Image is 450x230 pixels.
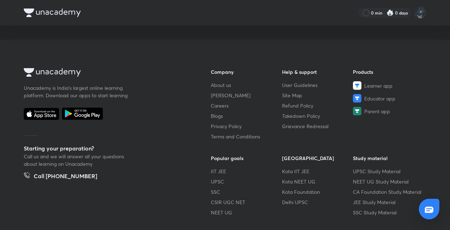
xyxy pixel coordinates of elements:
[211,68,282,76] h6: Company
[353,168,424,175] a: UPSC Study Material
[24,9,81,17] img: Company Logo
[282,122,353,130] a: Grievance Redressal
[211,209,282,216] a: NEET UG
[353,94,424,103] a: Educator app
[211,154,282,162] h6: Popular goals
[24,172,97,182] a: Call [PHONE_NUMBER]
[211,102,229,109] span: Careers
[282,154,353,162] h6: [GEOGRAPHIC_DATA]
[24,84,130,99] p: Unacademy is India’s largest online learning platform. Download our apps to start learning
[211,178,282,185] a: UPSC
[353,209,424,216] a: SSC Study Material
[211,122,282,130] a: Privacy Policy
[211,102,282,109] a: Careers
[24,144,188,153] h5: Starting your preparation?
[211,188,282,196] a: SSC
[282,198,353,206] a: Delhi UPSC
[353,107,424,115] a: Parent app
[211,133,282,140] a: Terms and Conditions
[282,81,353,89] a: User Guidelines
[282,102,353,109] a: Refund Policy
[282,112,353,120] a: Takedown Policy
[364,95,395,102] span: Educator app
[282,68,353,76] h6: Help & support
[24,68,188,78] a: Company Logo
[24,153,130,168] p: Call us and we will answer all your questions about learning on Unacademy
[353,198,424,206] a: JEE Study Material
[282,178,353,185] a: Kota NEET UG
[211,112,282,120] a: Blogs
[353,94,361,103] img: Educator app
[353,81,424,90] a: Learner app
[211,81,282,89] a: About us
[364,108,390,115] span: Parent app
[353,81,361,90] img: Learner app
[387,9,394,16] img: streak
[282,92,353,99] a: Site Map
[353,107,361,115] img: Parent app
[353,154,424,162] h6: Study material
[34,172,97,182] h5: Call [PHONE_NUMBER]
[24,68,81,77] img: Company Logo
[414,7,426,19] img: Muskan Kumar
[353,188,424,196] a: CA Foundation Study Material
[282,168,353,175] a: Kota IIT JEE
[364,82,393,89] span: Learner app
[211,168,282,175] a: IIT JEE
[353,68,424,76] h6: Products
[211,92,282,99] a: [PERSON_NAME]
[353,178,424,185] a: NEET UG Study Material
[211,198,282,206] a: CSIR UGC NET
[282,188,353,196] a: Kota Foundation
